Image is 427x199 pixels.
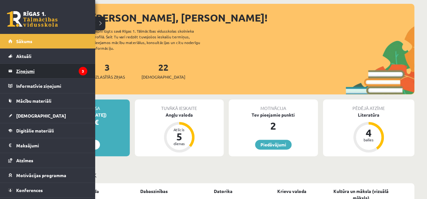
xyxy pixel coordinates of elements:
[16,79,87,93] legend: Informatīvie ziņojumi
[95,118,99,127] span: €
[135,112,224,153] a: Angļu valoda Atlicis 5 dienas
[170,142,189,145] div: dienas
[229,118,318,133] div: 2
[135,112,224,118] div: Angļu valoda
[89,61,125,80] a: 3Neizlasītās ziņas
[8,64,87,78] a: Ziņojumi3
[323,99,415,112] div: Pēdējā atzīme
[79,67,87,75] i: 3
[170,132,189,142] div: 5
[359,128,378,138] div: 4
[8,183,87,197] a: Konferences
[92,10,414,25] div: [PERSON_NAME], [PERSON_NAME]!
[16,38,32,44] span: Sākums
[7,11,58,27] a: Rīgas 1. Tālmācības vidusskola
[16,128,54,133] span: Digitālie materiāli
[16,157,33,163] span: Atzīmes
[8,138,87,153] a: Maksājumi
[89,74,125,80] span: Neizlasītās ziņas
[16,98,51,104] span: Mācību materiāli
[93,28,211,51] div: Laipni lūgts savā Rīgas 1. Tālmācības vidusskolas skolnieka profilā. Šeit Tu vari redzēt tuvojošo...
[255,140,292,150] a: Piedāvājumi
[229,99,318,112] div: Motivācija
[359,138,378,142] div: balles
[141,74,185,80] span: [DEMOGRAPHIC_DATA]
[277,188,306,195] a: Krievu valoda
[8,153,87,168] a: Atzīmes
[16,187,43,193] span: Konferences
[229,112,318,118] div: Tev pieejamie punkti
[41,171,412,179] p: Mācību plāns 11.c1 JK
[16,113,66,119] span: [DEMOGRAPHIC_DATA]
[323,112,415,153] a: Literatūra 4 balles
[8,168,87,183] a: Motivācijas programma
[16,172,66,178] span: Motivācijas programma
[8,49,87,63] a: Aktuāli
[170,128,189,132] div: Atlicis
[135,99,224,112] div: Tuvākā ieskaite
[8,34,87,48] a: Sākums
[16,64,87,78] legend: Ziņojumi
[140,188,168,195] a: Dabaszinības
[16,53,31,59] span: Aktuāli
[8,93,87,108] a: Mācību materiāli
[16,138,87,153] legend: Maksājumi
[323,112,415,118] div: Literatūra
[8,79,87,93] a: Informatīvie ziņojumi
[213,188,232,195] a: Datorika
[8,108,87,123] a: [DEMOGRAPHIC_DATA]
[8,123,87,138] a: Digitālie materiāli
[141,61,185,80] a: 22[DEMOGRAPHIC_DATA]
